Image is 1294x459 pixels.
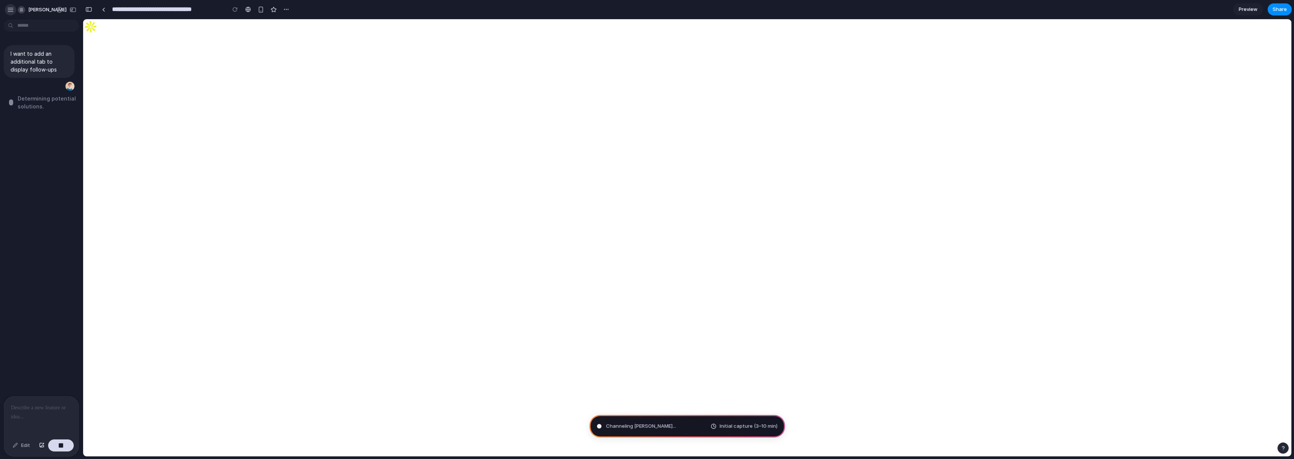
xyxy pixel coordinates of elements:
span: Determining potential solutions . [18,95,78,110]
p: I want to add an additional tab to display follow-ups [11,50,68,73]
span: Initial capture (3–10 min) [720,422,778,430]
a: Preview [1233,3,1263,15]
span: Channeling [PERSON_NAME] ... [606,422,676,430]
span: Share [1273,6,1287,13]
button: Share [1268,3,1292,15]
button: [PERSON_NAME] [15,4,78,16]
span: [PERSON_NAME] [28,6,67,14]
span: Preview [1239,6,1258,13]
